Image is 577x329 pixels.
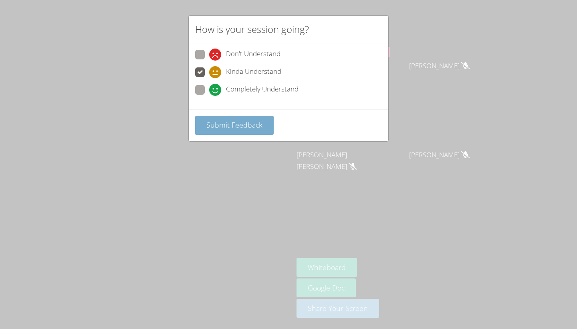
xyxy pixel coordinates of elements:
h2: How is your session going? [195,22,309,37]
span: Completely Understand [226,84,299,96]
span: Kinda Understand [226,66,281,78]
span: Don't Understand [226,49,280,61]
span: Submit Feedback [206,120,262,130]
button: Submit Feedback [195,116,274,135]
